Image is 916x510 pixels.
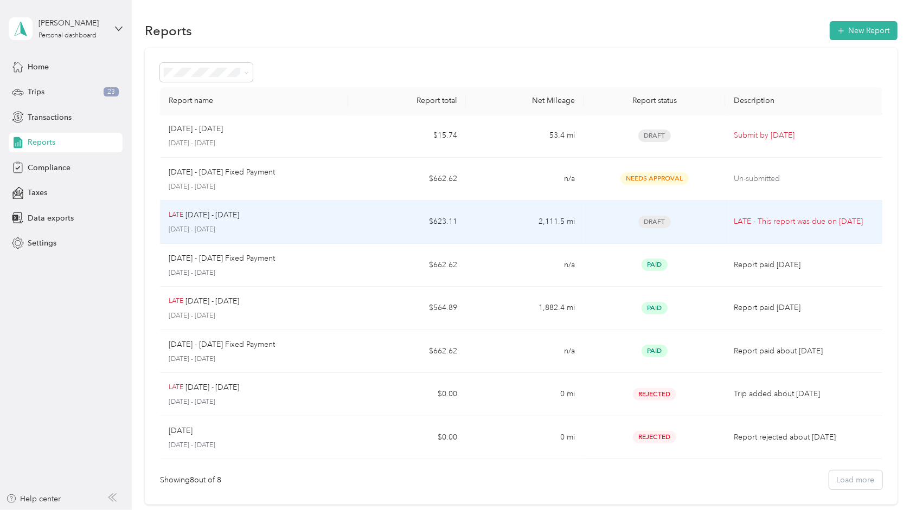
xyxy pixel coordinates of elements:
[169,225,340,235] p: [DATE] - [DATE]
[28,162,71,173] span: Compliance
[145,25,192,36] h1: Reports
[185,209,240,221] p: [DATE] - [DATE]
[169,210,183,220] p: LATE
[466,330,584,373] td: n/a
[593,96,716,105] div: Report status
[466,87,584,114] th: Net Mileage
[169,139,340,149] p: [DATE] - [DATE]
[169,123,223,135] p: [DATE] - [DATE]
[169,296,183,306] p: LATE
[830,21,898,40] button: New Report
[466,244,584,287] td: n/a
[466,201,584,244] td: 2,111.5 mi
[28,237,56,249] span: Settings
[348,158,466,201] td: $662.62
[633,388,676,401] span: Rejected
[734,259,873,271] p: Report paid [DATE]
[28,137,55,148] span: Reports
[160,87,348,114] th: Report name
[348,287,466,330] td: $564.89
[104,87,119,97] span: 23
[39,17,106,29] div: [PERSON_NAME]
[169,425,193,437] p: [DATE]
[39,33,97,39] div: Personal dashboard
[169,354,340,364] p: [DATE] - [DATE]
[169,311,340,321] p: [DATE] - [DATE]
[348,201,466,244] td: $623.11
[348,416,466,460] td: $0.00
[160,474,221,486] div: Showing 8 out of 8
[169,268,340,278] p: [DATE] - [DATE]
[638,216,671,228] span: Draft
[185,382,240,393] p: [DATE] - [DATE]
[855,449,916,510] iframe: Everlance-gr Chat Button Frame
[734,302,873,314] p: Report paid [DATE]
[620,172,689,185] span: Needs Approval
[28,187,47,198] span: Taxes
[734,431,873,443] p: Report rejected about [DATE]
[734,388,873,400] p: Trip added about [DATE]
[169,182,340,192] p: [DATE] - [DATE]
[28,61,49,73] span: Home
[28,112,72,123] span: Transactions
[642,259,668,271] span: Paid
[28,86,44,98] span: Trips
[28,212,74,224] span: Data exports
[169,397,340,407] p: [DATE] - [DATE]
[6,493,61,505] button: Help center
[734,345,873,357] p: Report paid about [DATE]
[169,253,275,264] p: [DATE] - [DATE] Fixed Payment
[466,158,584,201] td: n/a
[734,216,873,228] p: LATE - This report was due on [DATE]
[185,295,240,307] p: [DATE] - [DATE]
[466,114,584,158] td: 53.4 mi
[169,166,275,178] p: [DATE] - [DATE] Fixed Payment
[348,373,466,416] td: $0.00
[348,87,466,114] th: Report total
[348,330,466,373] td: $662.62
[725,87,882,114] th: Description
[466,416,584,460] td: 0 mi
[734,130,873,141] p: Submit by [DATE]
[169,339,275,351] p: [DATE] - [DATE] Fixed Payment
[169,441,340,450] p: [DATE] - [DATE]
[348,114,466,158] td: $15.74
[466,287,584,330] td: 1,882.4 mi
[734,173,873,185] p: Un-submitted
[633,431,676,443] span: Rejected
[638,130,671,142] span: Draft
[642,345,668,357] span: Paid
[466,373,584,416] td: 0 mi
[642,302,668,314] span: Paid
[169,383,183,392] p: LATE
[348,244,466,287] td: $662.62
